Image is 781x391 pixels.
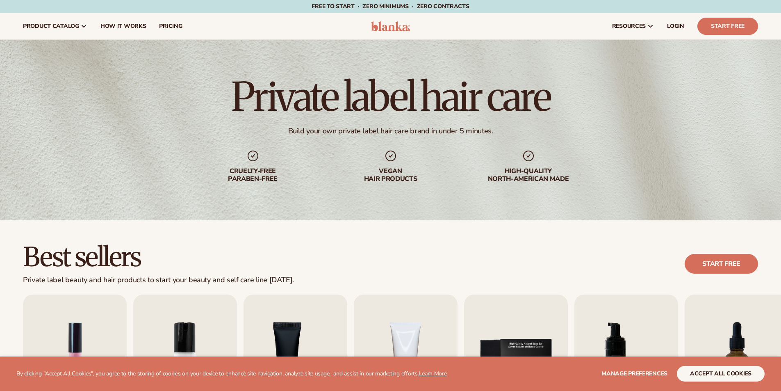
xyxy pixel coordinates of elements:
[23,243,294,271] h2: Best sellers
[601,370,667,377] span: Manage preferences
[16,13,94,39] a: product catalog
[660,13,691,39] a: LOGIN
[419,370,446,377] a: Learn More
[601,366,667,382] button: Manage preferences
[312,2,469,10] span: Free to start · ZERO minimums · ZERO contracts
[677,366,765,382] button: accept all cookies
[685,254,758,274] a: Start free
[231,77,550,117] h1: Private label hair care
[667,23,684,30] span: LOGIN
[94,13,153,39] a: How It Works
[159,23,182,30] span: pricing
[371,21,410,31] img: logo
[23,276,294,285] div: Private label beauty and hair products to start your beauty and self care line [DATE].
[338,167,443,183] div: Vegan hair products
[153,13,189,39] a: pricing
[697,18,758,35] a: Start Free
[476,167,581,183] div: High-quality North-american made
[288,126,493,136] div: Build your own private label hair care brand in under 5 minutes.
[16,370,447,377] p: By clicking "Accept All Cookies", you agree to the storing of cookies on your device to enhance s...
[23,23,79,30] span: product catalog
[606,13,660,39] a: resources
[612,23,646,30] span: resources
[100,23,146,30] span: How It Works
[200,167,305,183] div: cruelty-free paraben-free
